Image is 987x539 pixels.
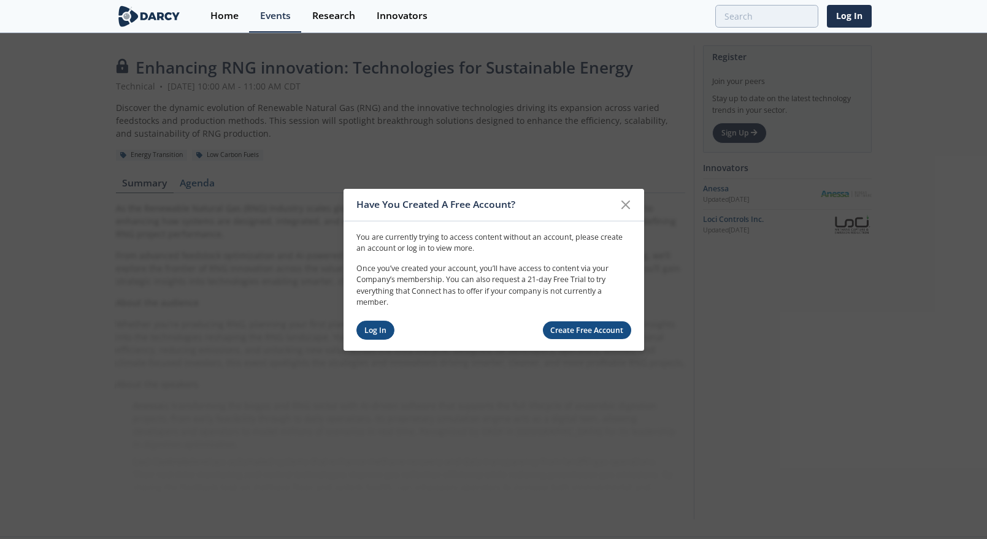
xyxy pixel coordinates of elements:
[827,5,872,28] a: Log In
[356,263,631,308] p: Once you’ve created your account, you’ll have access to content via your Company’s membership. Yo...
[116,6,183,27] img: logo-wide.svg
[210,11,239,21] div: Home
[543,321,631,339] a: Create Free Account
[312,11,355,21] div: Research
[356,193,615,216] div: Have You Created A Free Account?
[356,321,395,340] a: Log In
[377,11,428,21] div: Innovators
[260,11,291,21] div: Events
[356,232,631,254] p: You are currently trying to access content without an account, please create an account or log in...
[715,5,818,28] input: Advanced Search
